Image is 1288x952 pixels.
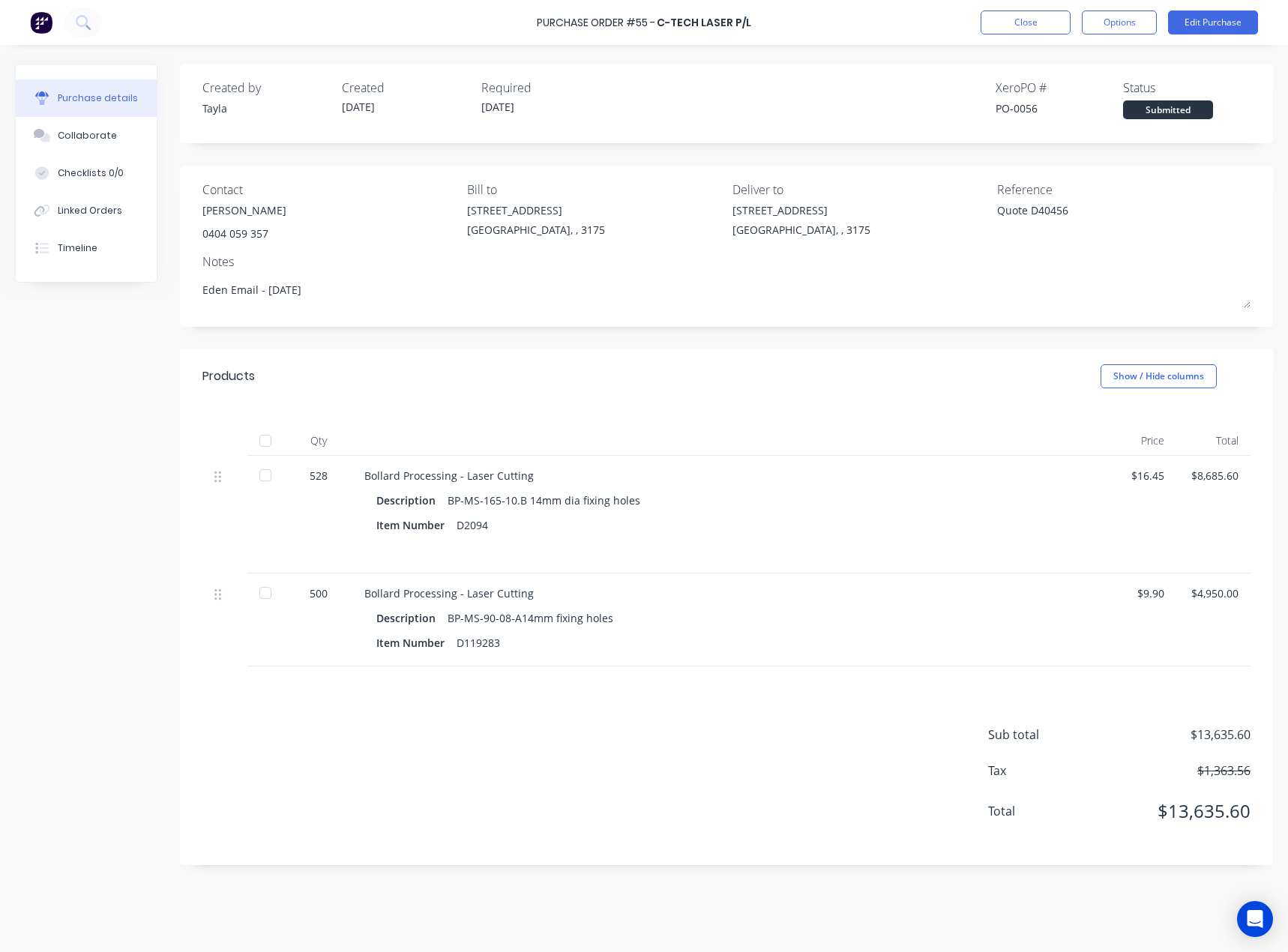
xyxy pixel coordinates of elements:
[202,100,330,116] div: Tayla
[988,802,1101,820] span: Total
[30,11,52,34] img: Factory
[202,274,1251,308] textarea: Eden Email - [DATE]
[732,181,986,199] div: Deliver to
[202,226,286,241] div: 0404 059 357
[732,222,870,238] div: [GEOGRAPHIC_DATA], , 3175
[988,726,1101,744] span: Sub total
[1101,762,1251,780] span: $1,363.56
[16,154,157,192] button: Checklists 0/0
[1114,468,1164,483] div: $16.45
[202,202,286,218] div: [PERSON_NAME]
[16,229,157,267] button: Timeline
[202,253,1251,271] div: Notes
[448,607,613,629] div: BP-MS-90-08-A14mm fixing holes
[1114,585,1164,601] div: $9.90
[1168,10,1258,34] button: Edit Purchase
[58,91,138,105] div: Purchase details
[285,426,352,456] div: Qty
[732,202,870,218] div: [STREET_ADDRESS]
[1237,901,1273,937] div: Open Intercom Messenger
[997,181,1251,199] div: Reference
[376,607,448,629] div: Description
[997,202,1185,236] textarea: Quote D40456
[657,15,751,31] div: C-Tech Laser P/L
[202,367,255,385] div: Products
[448,489,640,511] div: BP-MS-165-10.B 14mm dia fixing holes
[58,129,117,142] div: Collaborate
[202,79,330,97] div: Created by
[1188,585,1239,601] div: $4,950.00
[1082,10,1157,34] button: Options
[1101,798,1251,825] span: $13,635.60
[481,79,609,97] div: Required
[1188,468,1239,483] div: $8,685.60
[1123,100,1213,119] div: Submitted
[1101,726,1251,744] span: $13,635.60
[457,514,488,536] div: D2094
[981,10,1071,34] button: Close
[58,166,124,180] div: Checklists 0/0
[376,514,457,536] div: Item Number
[16,192,157,229] button: Linked Orders
[16,117,157,154] button: Collaborate
[467,202,605,218] div: [STREET_ADDRESS]
[202,181,456,199] div: Contact
[1102,426,1176,456] div: Price
[376,489,448,511] div: Description
[297,585,340,601] div: 500
[16,79,157,117] button: Purchase details
[376,632,457,654] div: Item Number
[58,204,122,217] div: Linked Orders
[988,762,1101,780] span: Tax
[297,468,340,483] div: 528
[1123,79,1251,97] div: Status
[342,79,469,97] div: Created
[1101,364,1217,388] button: Show / Hide columns
[58,241,97,255] div: Timeline
[457,632,500,654] div: D119283
[467,222,605,238] div: [GEOGRAPHIC_DATA], , 3175
[537,15,655,31] div: Purchase Order #55 -
[364,585,1090,601] div: Bollard Processing - Laser Cutting
[467,181,720,199] div: Bill to
[996,100,1123,116] div: PO-0056
[1176,426,1251,456] div: Total
[364,468,1090,483] div: Bollard Processing - Laser Cutting
[996,79,1123,97] div: Xero PO #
